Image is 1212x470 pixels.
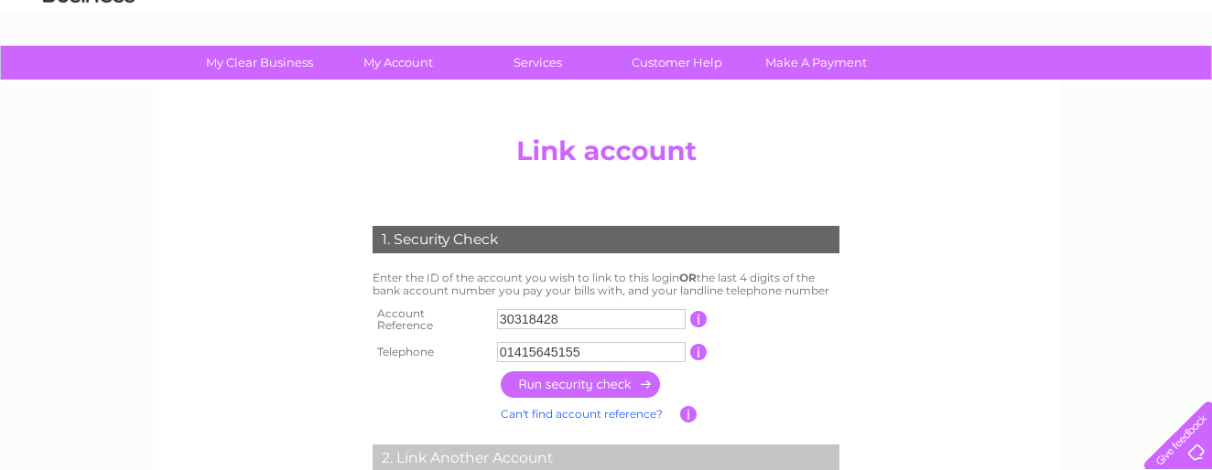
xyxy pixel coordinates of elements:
a: Services [462,46,613,80]
img: logo.png [42,48,135,103]
div: Clear Business is a trading name of Verastar Limited (registered in [GEOGRAPHIC_DATA] No. 3667643... [175,10,1040,89]
a: My Account [323,46,474,80]
th: Telephone [368,337,492,367]
a: Contact [1090,78,1135,91]
a: Energy [936,78,976,91]
input: Information [690,344,708,360]
div: 1. Security Check [373,226,839,253]
input: Information [680,406,698,422]
a: Make A Payment [741,46,892,80]
input: Information [690,311,708,327]
a: Telecoms [987,78,1042,91]
a: Log out [1152,78,1195,91]
a: Customer Help [601,46,752,80]
a: Blog [1053,78,1079,91]
a: Water [890,78,925,91]
b: OR [679,271,697,284]
a: Can't find account reference? [501,407,663,421]
th: Account Reference [368,302,492,338]
a: 0333 014 3131 [867,9,993,32]
td: Enter the ID of the account you wish to link to this login the last 4 digits of the bank account ... [368,267,844,302]
a: My Clear Business [184,46,335,80]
